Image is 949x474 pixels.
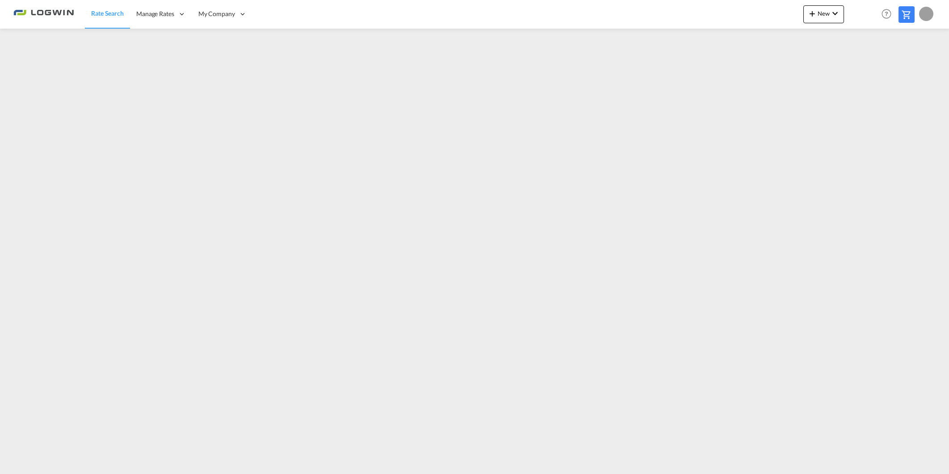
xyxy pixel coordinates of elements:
[830,8,840,19] md-icon: icon-chevron-down
[803,5,844,23] button: icon-plus 400-fgNewicon-chevron-down
[91,9,124,17] span: Rate Search
[13,4,74,24] img: 2761ae10d95411efa20a1f5e0282d2d7.png
[879,6,899,22] div: Help
[136,9,174,18] span: Manage Rates
[807,8,818,19] md-icon: icon-plus 400-fg
[807,10,840,17] span: New
[198,9,235,18] span: My Company
[879,6,894,21] span: Help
